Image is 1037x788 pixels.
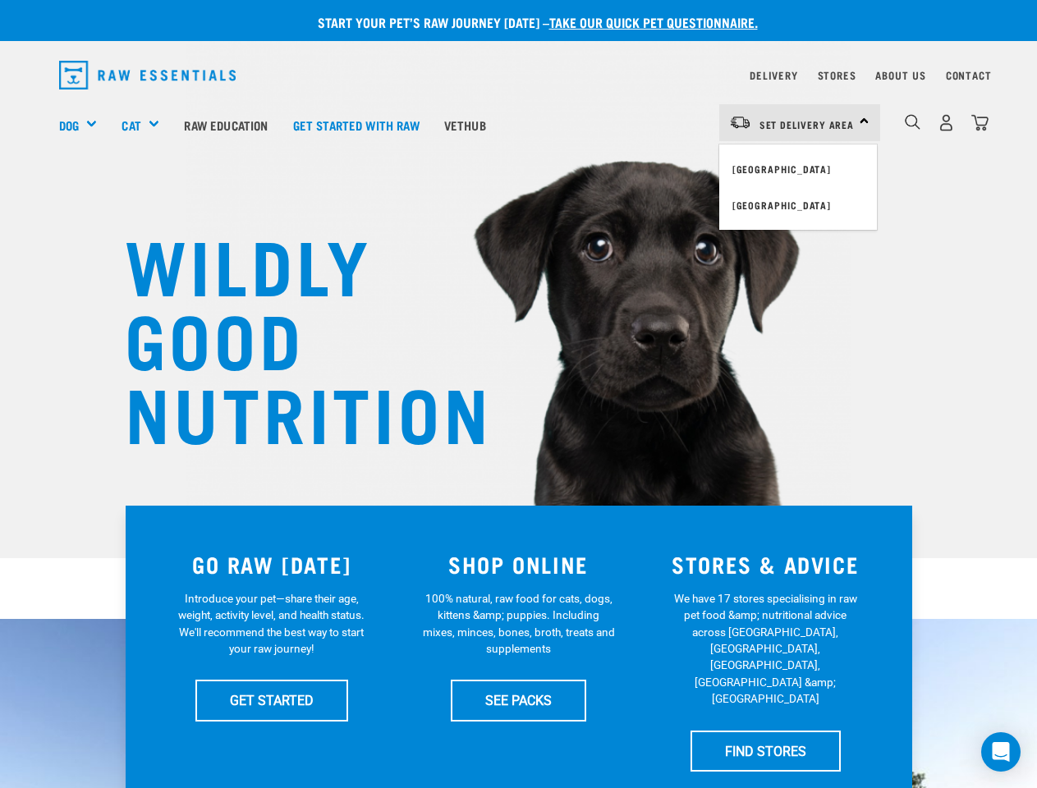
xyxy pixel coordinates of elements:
h3: GO RAW [DATE] [158,552,386,577]
p: 100% natural, raw food for cats, dogs, kittens &amp; puppies. Including mixes, minces, bones, bro... [422,590,615,657]
a: About Us [875,72,925,78]
h1: WILDLY GOOD NUTRITION [125,226,453,447]
a: Cat [122,116,140,135]
img: home-icon@2x.png [971,114,989,131]
p: Introduce your pet—share their age, weight, activity level, and health status. We'll recommend th... [175,590,368,657]
a: SEE PACKS [451,680,586,721]
a: Stores [818,72,856,78]
h3: STORES & ADVICE [652,552,879,577]
a: Vethub [432,92,498,158]
h3: SHOP ONLINE [405,552,632,577]
a: [GEOGRAPHIC_DATA] [719,151,877,187]
span: Set Delivery Area [759,121,855,127]
p: We have 17 stores specialising in raw pet food &amp; nutritional advice across [GEOGRAPHIC_DATA],... [669,590,862,708]
a: Get started with Raw [281,92,432,158]
a: GET STARTED [195,680,348,721]
a: FIND STORES [691,731,841,772]
a: Raw Education [172,92,280,158]
img: user.png [938,114,955,131]
a: Contact [946,72,992,78]
img: home-icon-1@2x.png [905,114,920,130]
a: take our quick pet questionnaire. [549,18,758,25]
img: Raw Essentials Logo [59,61,236,89]
nav: dropdown navigation [46,54,992,96]
a: Delivery [750,72,797,78]
a: Dog [59,116,79,135]
div: Open Intercom Messenger [981,732,1021,772]
img: van-moving.png [729,115,751,130]
a: [GEOGRAPHIC_DATA] [719,187,877,223]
